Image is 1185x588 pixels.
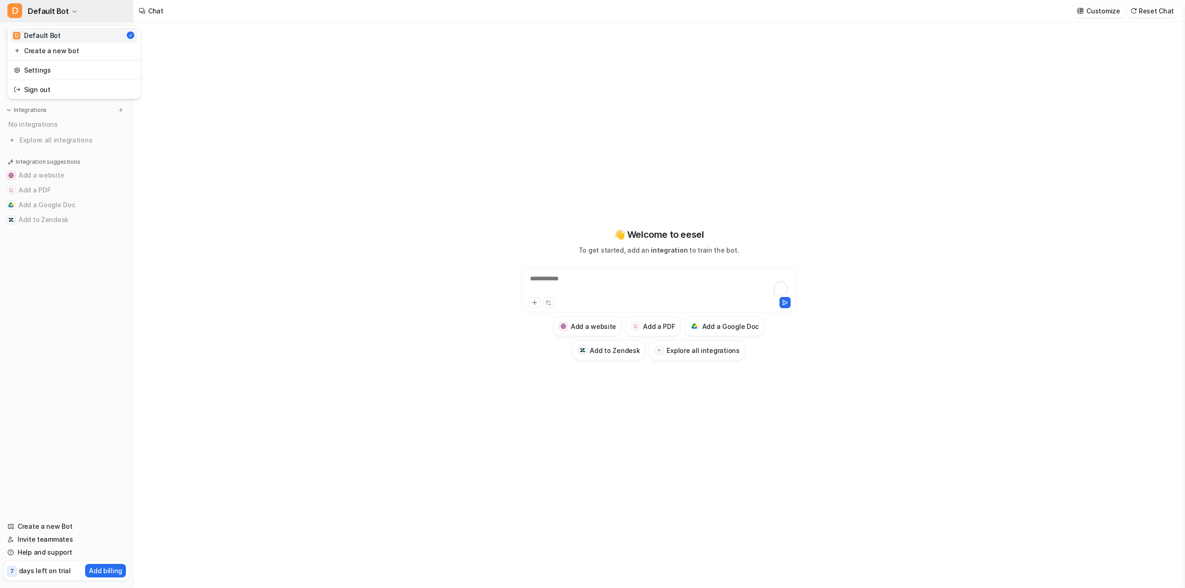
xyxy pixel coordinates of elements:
a: Settings [10,62,138,78]
a: Create a new bot [10,43,138,58]
span: D [13,32,20,39]
span: Default Bot [28,5,69,18]
div: DDefault Bot [7,26,141,99]
div: Default Bot [13,31,61,40]
span: D [7,3,22,18]
img: reset [14,46,20,56]
img: reset [14,65,20,75]
a: Sign out [10,82,138,97]
img: reset [14,85,20,94]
